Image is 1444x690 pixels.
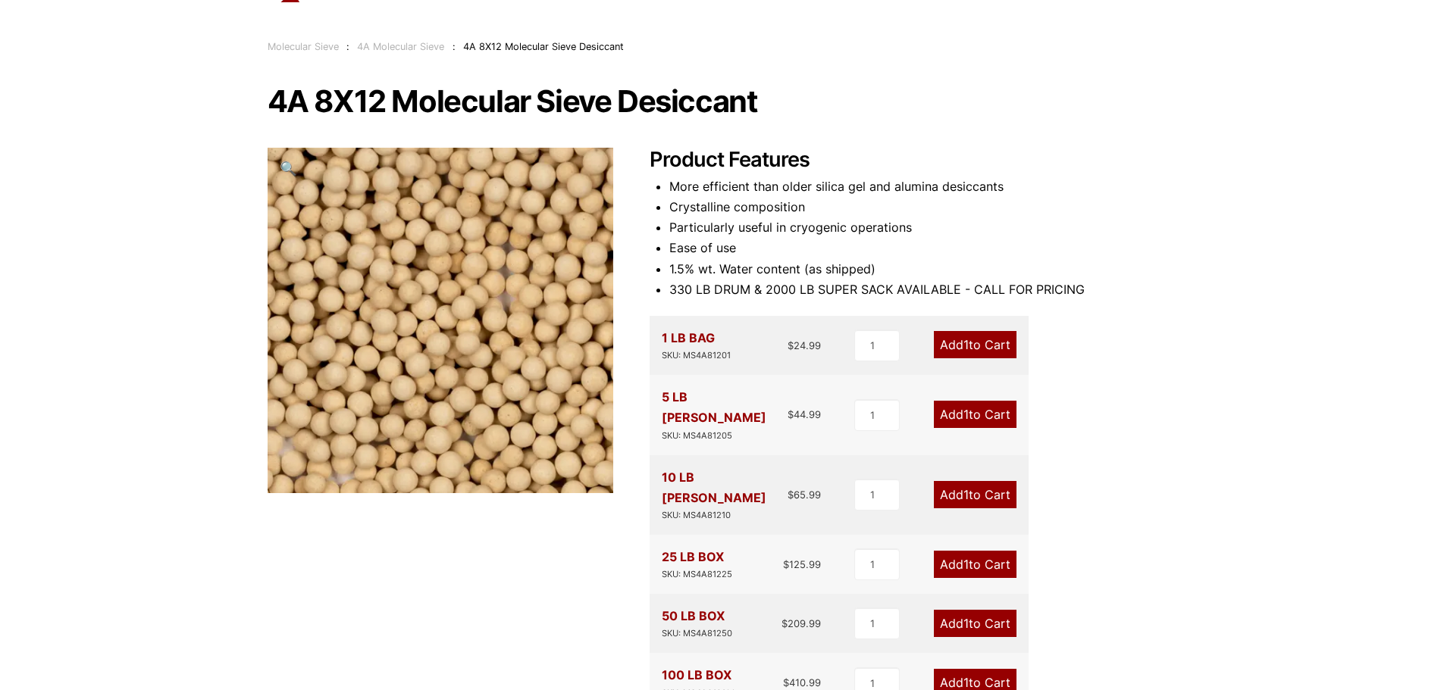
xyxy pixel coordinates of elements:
[662,508,788,523] div: SKU: MS4A81210
[357,41,444,52] a: 4A Molecular Sieve
[662,429,788,443] div: SKU: MS4A81205
[788,489,794,501] span: $
[453,41,456,52] span: :
[662,328,731,363] div: 1 LB BAG
[650,148,1177,173] h2: Product Features
[662,626,732,641] div: SKU: MS4A81250
[963,407,969,422] span: 1
[788,408,794,420] span: $
[788,339,821,351] bdi: 24.99
[783,676,821,688] bdi: 410.99
[783,558,821,570] bdi: 125.99
[963,337,969,352] span: 1
[783,676,789,688] span: $
[662,567,732,582] div: SKU: MS4A81225
[669,259,1177,279] li: 1.5% wt. Water content (as shipped)
[280,160,297,176] span: 🔍
[662,467,788,523] div: 10 LB [PERSON_NAME]
[963,616,969,631] span: 1
[669,176,1177,197] li: More efficient than older silica gel and alumina desiccants
[346,41,349,52] span: :
[669,238,1177,258] li: Ease of use
[963,487,969,502] span: 1
[268,41,339,52] a: Molecular Sieve
[783,558,789,570] span: $
[934,610,1016,637] a: Add1to Cart
[669,217,1177,238] li: Particularly useful in cryogenic operations
[934,481,1016,508] a: Add1to Cart
[963,557,969,572] span: 1
[963,675,969,690] span: 1
[782,617,788,629] span: $
[788,489,821,501] bdi: 65.99
[662,387,788,442] div: 5 LB [PERSON_NAME]
[463,41,624,52] span: 4A 8X12 Molecular Sieve Desiccant
[782,617,821,629] bdi: 209.99
[934,331,1016,358] a: Add1to Cart
[268,86,1177,117] h1: 4A 8X12 Molecular Sieve Desiccant
[934,551,1016,578] a: Add1to Cart
[934,401,1016,428] a: Add1to Cart
[669,197,1177,217] li: Crystalline composition
[662,606,732,641] div: 50 LB BOX
[669,279,1177,300] li: 330 LB DRUM & 2000 LB SUPER SACK AVAILABLE - CALL FOR PRICING
[788,408,821,420] bdi: 44.99
[662,547,732,582] div: 25 LB BOX
[268,148,309,189] a: View full-screen image gallery
[662,348,731,363] div: SKU: MS4A81201
[788,339,794,351] span: $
